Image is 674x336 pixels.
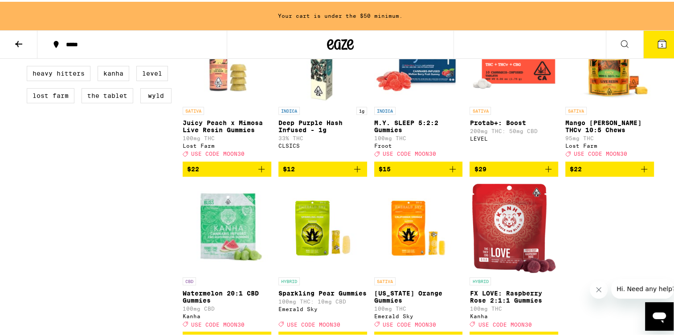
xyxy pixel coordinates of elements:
[278,182,367,271] img: Emerald Sky - Sparkling Pear Gummies
[661,40,663,46] span: 1
[136,64,168,79] label: LEVEL
[374,12,463,159] a: Open page for M.Y. SLEEP 5:2:2 Gummies from Froot
[470,117,558,125] p: Protab+: Boost
[574,150,627,155] span: USE CODE MOON30
[27,64,90,79] label: Heavy Hitters
[27,86,74,101] label: Lost Farm
[183,275,196,283] p: CBD
[478,320,531,325] span: USE CODE MOON30
[191,150,245,155] span: USE CODE MOON30
[278,160,367,175] button: Add to bag
[470,160,558,175] button: Add to bag
[470,105,491,113] p: SATIVA
[374,304,463,310] p: 100mg THC
[565,105,587,113] p: SATIVA
[191,320,245,325] span: USE CODE MOON30
[278,134,367,139] p: 33% THC
[374,141,463,147] div: Froot
[283,164,295,171] span: $12
[470,126,558,132] p: 200mg THC: 50mg CBD
[278,275,300,283] p: HYBRID
[278,141,367,147] div: CLSICS
[374,134,463,139] p: 100mg THC
[374,182,463,330] a: Open page for California Orange Gummies from Emerald Sky
[183,117,271,132] p: Juicy Peach x Mimosa Live Resin Gummies
[590,279,608,297] iframe: Close message
[611,277,674,297] iframe: Message from company
[82,86,133,101] label: The Tablet
[565,160,654,175] button: Add to bag
[140,86,172,101] label: WYLD
[183,288,271,302] p: Watermelon 20:1 CBD Gummies
[183,105,204,113] p: SATIVA
[183,12,271,159] a: Open page for Juicy Peach x Mimosa Live Resin Gummies from Lost Farm
[183,182,271,271] img: Kanha - Watermelon 20:1 CBD Gummies
[183,141,271,147] div: Lost Farm
[5,6,64,13] span: Hi. Need any help?
[383,320,436,325] span: USE CODE MOON30
[374,117,463,132] p: M.Y. SLEEP 5:2:2 Gummies
[565,134,654,139] p: 95mg THC
[565,117,654,132] p: Mango [PERSON_NAME] THCv 10:5 Chews
[278,105,300,113] p: INDICA
[470,312,558,317] div: Kanha
[183,182,271,330] a: Open page for Watermelon 20:1 CBD Gummies from Kanha
[470,304,558,310] p: 100mg THC
[374,312,463,317] div: Emerald Sky
[98,64,129,79] label: Kanha
[187,164,199,171] span: $22
[278,304,367,310] div: Emerald Sky
[470,182,558,330] a: Open page for FX LOVE: Raspberry Rose 2:1:1 Gummies from Kanha
[183,304,271,310] p: 100mg CBD
[278,297,367,303] p: 100mg THC: 10mg CBD
[645,300,674,329] iframe: Button to launch messaging window
[470,134,558,140] div: LEVEL
[374,275,396,283] p: SATIVA
[356,105,367,113] p: 1g
[183,134,271,139] p: 100mg THC
[374,288,463,302] p: [US_STATE] Orange Gummies
[278,182,367,330] a: Open page for Sparkling Pear Gummies from Emerald Sky
[565,12,654,159] a: Open page for Mango Jack Herer THCv 10:5 Chews from Lost Farm
[379,164,391,171] span: $15
[287,320,340,325] span: USE CODE MOON30
[470,288,558,302] p: FX LOVE: Raspberry Rose 2:1:1 Gummies
[278,117,367,132] p: Deep Purple Hash Infused - 1g
[474,164,486,171] span: $29
[374,182,463,271] img: Emerald Sky - California Orange Gummies
[183,160,271,175] button: Add to bag
[565,141,654,147] div: Lost Farm
[470,12,558,159] a: Open page for Protab+: Boost from LEVEL
[472,182,556,271] img: Kanha - FX LOVE: Raspberry Rose 2:1:1 Gummies
[183,312,271,317] div: Kanha
[470,275,491,283] p: HYBRID
[278,288,367,295] p: Sparkling Pear Gummies
[278,12,367,159] a: Open page for Deep Purple Hash Infused - 1g from CLSICS
[570,164,582,171] span: $22
[374,105,396,113] p: INDICA
[374,160,463,175] button: Add to bag
[383,150,436,155] span: USE CODE MOON30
